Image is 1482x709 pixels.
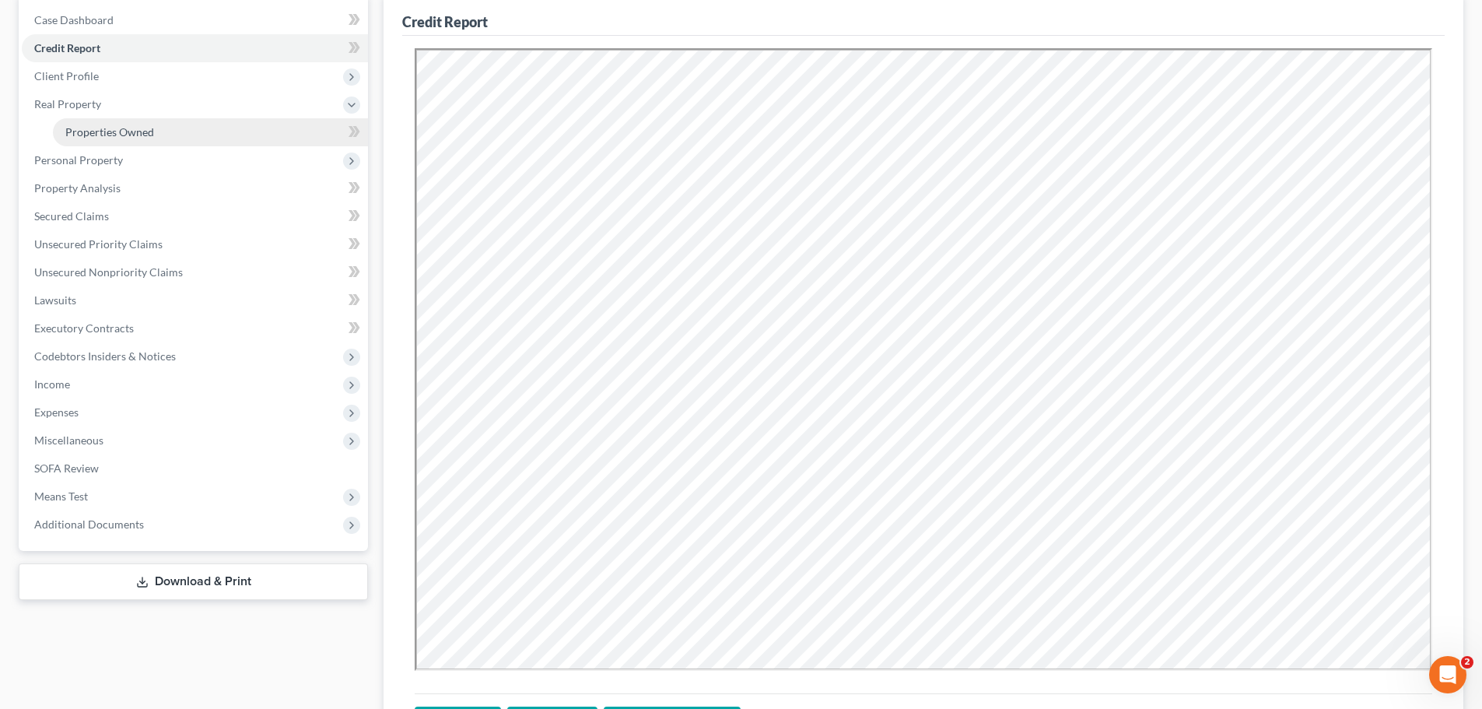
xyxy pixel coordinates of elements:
iframe: Intercom live chat [1429,656,1466,693]
span: Secured Claims [34,209,109,223]
span: 2 [1461,656,1473,669]
span: Means Test [34,490,88,503]
span: Case Dashboard [34,13,114,26]
span: Income [34,377,70,391]
span: Codebtors Insiders & Notices [34,349,176,363]
a: Unsecured Priority Claims [22,230,368,258]
span: Unsecured Priority Claims [34,237,163,251]
span: Unsecured Nonpriority Claims [34,265,183,279]
span: Personal Property [34,153,123,167]
a: Download & Print [19,563,368,600]
a: Credit Report [22,34,368,62]
a: Executory Contracts [22,314,368,342]
span: SOFA Review [34,462,99,475]
span: Lawsuits [34,293,76,307]
span: Credit Report [34,41,100,54]
a: Property Analysis [22,174,368,202]
span: Executory Contracts [34,321,134,335]
span: Client Profile [34,69,99,82]
span: Property Analysis [34,181,121,195]
span: Additional Documents [34,518,144,531]
a: Secured Claims [22,202,368,230]
a: Properties Owned [53,118,368,146]
a: Case Dashboard [22,6,368,34]
span: Real Property [34,97,101,111]
span: Properties Owned [65,125,154,139]
span: Expenses [34,405,79,419]
a: Lawsuits [22,286,368,314]
span: Miscellaneous [34,433,103,447]
a: Unsecured Nonpriority Claims [22,258,368,286]
a: SOFA Review [22,455,368,483]
div: Credit Report [402,12,488,31]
